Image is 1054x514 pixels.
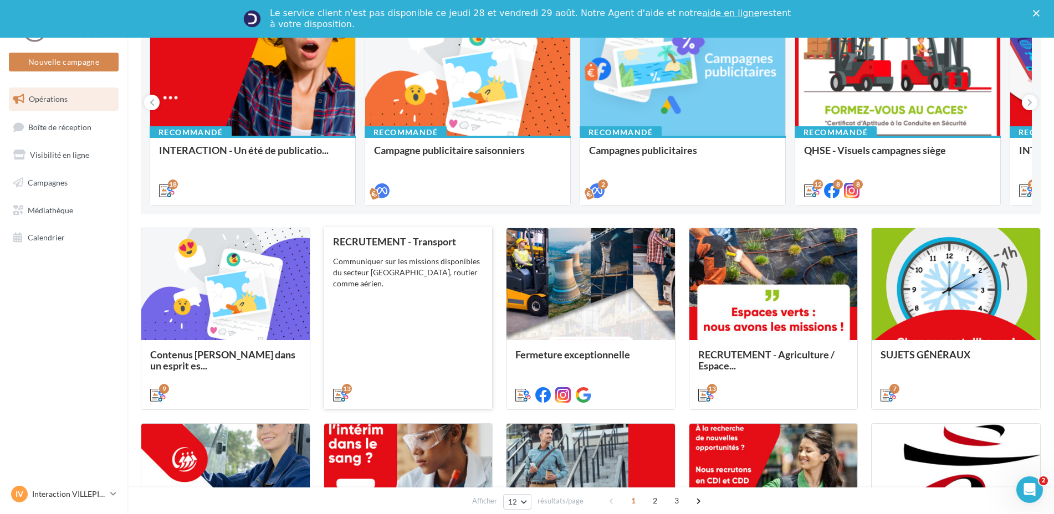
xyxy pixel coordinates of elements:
span: Opérations [29,94,68,104]
span: Campagnes [28,178,68,187]
div: 8 [853,179,863,189]
a: Calendrier [7,226,121,249]
div: 12 [1028,179,1038,189]
div: 9 [159,384,169,394]
span: Contenus [PERSON_NAME] dans un esprit es... [150,348,295,372]
div: Recommandé [150,126,232,138]
div: Fermer [1033,10,1044,17]
a: IV Interaction VILLEPINTE [9,484,119,505]
span: 3 [668,492,685,510]
p: Interaction VILLEPINTE [32,489,106,500]
div: 7 [889,384,899,394]
div: 8 [833,179,843,189]
span: INTERACTION - Un été de publicatio... [159,144,329,156]
span: Calendrier [28,233,65,242]
span: 2 [646,492,664,510]
span: Boîte de réception [28,122,91,131]
button: 12 [503,494,531,510]
a: Boîte de réception [7,115,121,139]
span: IV [16,489,23,500]
span: 1 [625,492,642,510]
a: Médiathèque [7,199,121,222]
span: Afficher [472,496,497,506]
div: 13 [707,384,717,394]
span: Visibilité en ligne [30,150,89,160]
span: Campagne publicitaire saisonniers [374,144,525,156]
a: Opérations [7,88,121,111]
iframe: Intercom live chat [1016,476,1043,503]
span: SUJETS GÉNÉRAUX [881,348,970,361]
span: résultats/page [538,496,584,506]
span: RECRUTEMENT - Agriculture / Espace... [698,348,835,372]
span: Médiathèque [28,205,73,214]
div: Recommandé [580,126,662,138]
span: Fermeture exceptionnelle [515,348,630,361]
button: Nouvelle campagne [9,53,119,71]
div: Communiquer sur les missions disponibles du secteur [GEOGRAPHIC_DATA], routier comme aérien. [333,256,484,289]
span: RECRUTEMENT - Transport [333,235,456,248]
div: 2 [598,179,608,189]
span: 12 [508,497,518,506]
span: 2 [1039,476,1048,485]
div: Recommandé [365,126,447,138]
div: 18 [168,179,178,189]
a: aide en ligne [702,8,759,18]
a: Visibilité en ligne [7,143,121,167]
span: QHSE - Visuels campagnes siège [804,144,946,156]
div: 12 [813,179,823,189]
a: Campagnes [7,171,121,194]
div: Le service client n'est pas disponible ce jeudi 28 et vendredi 29 août. Notre Agent d'aide et not... [270,8,793,30]
div: Recommandé [795,126,877,138]
div: 13 [342,384,352,394]
img: Profile image for Service-Client [243,10,261,28]
span: Campagnes publicitaires [589,144,697,156]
